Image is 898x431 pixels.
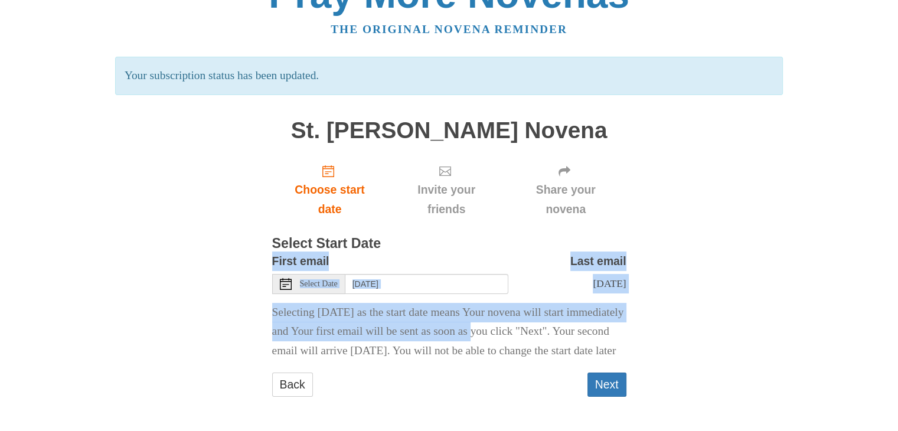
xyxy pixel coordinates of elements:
input: Use the arrow keys to pick a date [345,274,508,294]
span: Share your novena [517,180,615,219]
label: Last email [570,252,626,271]
h1: St. [PERSON_NAME] Novena [272,118,626,143]
span: Invite your friends [399,180,493,219]
p: Selecting [DATE] as the start date means Your novena will start immediately and Your first email ... [272,303,626,361]
span: [DATE] [593,277,626,289]
label: First email [272,252,329,271]
span: Choose start date [284,180,376,219]
span: Select Date [300,280,338,288]
button: Next [587,373,626,397]
a: Choose start date [272,155,388,225]
a: Back [272,373,313,397]
a: The original novena reminder [331,23,567,35]
div: Click "Next" to confirm your start date first. [387,155,505,225]
p: Your subscription status has been updated. [115,57,783,95]
div: Click "Next" to confirm your start date first. [505,155,626,225]
h3: Select Start Date [272,236,626,252]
